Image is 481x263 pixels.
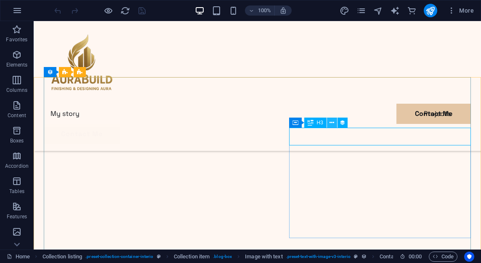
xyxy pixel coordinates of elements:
h6: 100% [258,5,271,16]
p: Features [7,213,27,220]
button: design [340,5,350,16]
button: Usercentrics [464,252,474,262]
p: Accordion [5,163,29,169]
i: Design (Ctrl+Alt+Y) [340,6,349,16]
i: Reload page [120,6,130,16]
button: publish [424,4,437,17]
p: Columns [6,87,27,94]
button: Click here to leave preview mode and continue editing [103,5,113,16]
p: Boxes [10,137,24,144]
p: Elements [6,62,28,68]
button: Code [429,252,457,262]
h6: Session time [400,252,422,262]
span: Code [433,252,454,262]
i: On resize automatically adjust zoom level to fit chosen device. [279,7,287,14]
span: Click to select. Double-click to edit [174,252,210,262]
span: More [447,6,474,15]
span: Click to select. Double-click to edit [245,252,282,262]
span: Click to select. Double-click to edit [380,252,403,262]
button: More [444,4,477,17]
span: Click to select. Double-click to edit [43,252,82,262]
i: This element is a customizable preset [157,254,161,259]
button: commerce [407,5,417,16]
button: reload [120,5,130,16]
span: : [415,253,416,260]
p: Content [8,112,26,119]
i: This element can be bound to a collection field [361,254,367,259]
i: Commerce [407,6,417,16]
i: This element is a customizable preset [354,254,358,259]
span: . preset-collection-container-interio [85,252,153,262]
span: . blog-box [213,252,232,262]
i: Pages (Ctrl+Alt+S) [356,6,366,16]
p: Favorites [6,36,27,43]
i: Navigator [373,6,383,16]
span: . preset-text-with-image-v3-interio [286,252,351,262]
p: Images [8,239,26,245]
span: 00 00 [409,252,422,262]
i: AI Writer [390,6,400,16]
a: Click to cancel selection. Double-click to open Pages [7,252,30,262]
button: pages [356,5,367,16]
button: text_generator [390,5,400,16]
p: Tables [9,188,24,195]
button: navigator [373,5,383,16]
i: Publish [425,6,435,16]
span: H3 [317,120,323,125]
button: 100% [245,5,275,16]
